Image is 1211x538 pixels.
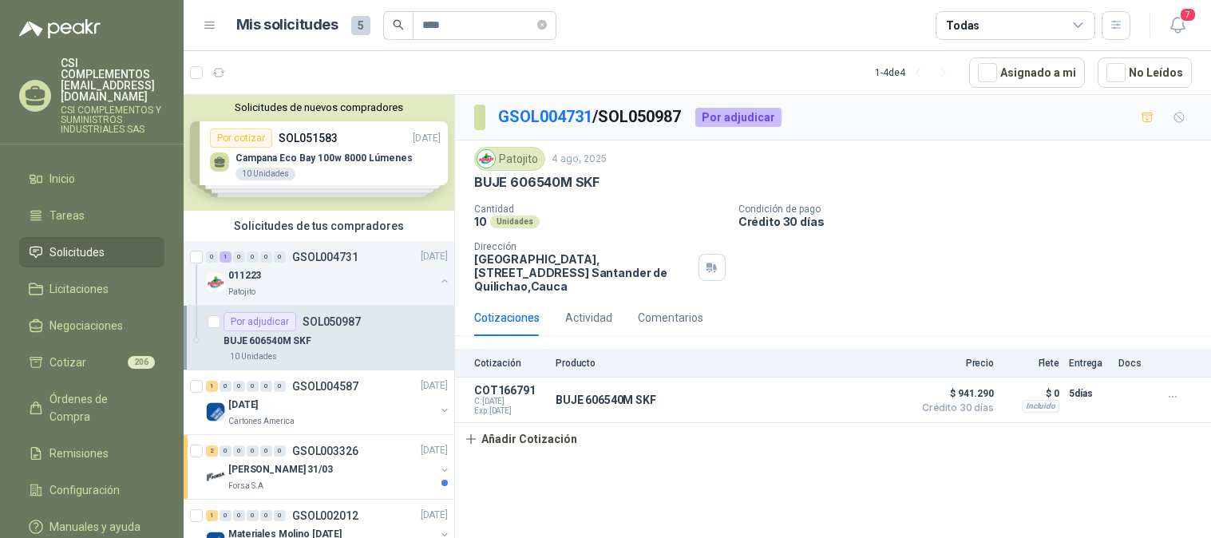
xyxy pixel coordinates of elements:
button: No Leídos [1098,57,1192,88]
div: Solicitudes de nuevos compradoresPor cotizarSOL051583[DATE] Campana Eco Bay 100w 8000 Lúmenes10 U... [184,95,454,211]
span: Crédito 30 días [914,403,994,413]
div: 0 [247,510,259,521]
div: 1 [220,251,232,263]
div: Incluido [1022,400,1059,413]
p: Forsa S.A [228,480,263,493]
p: Cantidad [474,204,726,215]
div: 2 [206,445,218,457]
span: Exp: [DATE] [474,406,546,416]
div: Patojito [474,147,545,171]
div: 0 [233,381,245,392]
p: 011223 [228,269,261,284]
span: Licitaciones [49,280,109,298]
div: Solicitudes de tus compradores [184,211,454,241]
p: Dirección [474,241,692,252]
a: Remisiones [19,438,164,469]
p: Flete [1003,358,1059,369]
span: 5 [351,16,370,35]
div: Por adjudicar [224,312,296,331]
div: 0 [247,381,259,392]
span: Tareas [49,207,85,224]
p: [DATE] [421,444,448,459]
p: Condición de pago [738,204,1205,215]
p: Cotización [474,358,546,369]
div: Comentarios [638,309,703,326]
a: Licitaciones [19,274,164,304]
span: close-circle [537,20,547,30]
div: 1 [206,381,218,392]
p: CSI COMPLEMENTOS Y SUMINISTROS INDUSTRIALES SAS [61,105,164,134]
div: 0 [274,381,286,392]
div: 0 [220,445,232,457]
span: $ 941.290 [914,384,994,403]
div: 0 [274,445,286,457]
p: 10 [474,215,487,228]
p: $ 0 [1003,384,1059,403]
a: 2 0 0 0 0 0 GSOL003326[DATE] Company Logo[PERSON_NAME] 31/03Forsa S.A [206,441,451,493]
a: Tareas [19,200,164,231]
a: 0 1 0 0 0 0 GSOL004731[DATE] Company Logo011223Patojito [206,247,451,299]
a: Órdenes de Compra [19,384,164,432]
a: GSOL004731 [498,107,592,126]
p: / SOL050987 [498,105,683,129]
p: [DATE] [421,250,448,265]
div: 1 - 4 de 4 [875,60,956,85]
p: [PERSON_NAME] 31/03 [228,463,333,478]
span: Cotizar [49,354,86,371]
img: Company Logo [206,402,225,421]
p: BUJE 606540M SKF [224,334,311,349]
div: 0 [220,510,232,521]
button: Asignado a mi [969,57,1085,88]
div: 0 [220,381,232,392]
div: Todas [946,17,979,34]
div: Cotizaciones [474,309,540,326]
div: 0 [247,445,259,457]
p: Entrega [1069,358,1109,369]
p: Precio [914,358,994,369]
div: 1 [206,510,218,521]
p: GSOL004587 [292,381,358,392]
p: Producto [556,358,904,369]
a: Por adjudicarSOL050987BUJE 606540M SKF10 Unidades [184,306,454,370]
p: SOL050987 [303,316,361,327]
span: search [393,19,404,30]
p: [GEOGRAPHIC_DATA], [STREET_ADDRESS] Santander de Quilichao , Cauca [474,252,692,293]
span: Negociaciones [49,317,123,334]
span: 206 [128,356,155,369]
div: 0 [260,251,272,263]
img: Company Logo [206,467,225,486]
div: 0 [233,445,245,457]
div: 0 [274,251,286,263]
a: 1 0 0 0 0 0 GSOL004587[DATE] Company Logo[DATE]Cartones America [206,377,451,428]
span: Manuales y ayuda [49,518,140,536]
a: Solicitudes [19,237,164,267]
p: CSI COMPLEMENTOS [EMAIL_ADDRESS][DOMAIN_NAME] [61,57,164,102]
p: COT166791 [474,384,546,397]
span: close-circle [537,18,547,33]
div: 0 [247,251,259,263]
h1: Mis solicitudes [236,14,338,37]
div: 0 [274,510,286,521]
div: Unidades [490,216,540,228]
button: 7 [1163,11,1192,40]
span: Solicitudes [49,243,105,261]
p: Patojito [228,286,255,299]
p: Crédito 30 días [738,215,1205,228]
img: Logo peakr [19,19,101,38]
button: Solicitudes de nuevos compradores [190,101,448,113]
p: 5 días [1069,384,1109,403]
p: Cartones America [228,415,295,428]
img: Company Logo [206,273,225,292]
p: Docs [1118,358,1150,369]
span: C: [DATE] [474,397,546,406]
span: Remisiones [49,445,109,462]
p: GSOL002012 [292,510,358,521]
a: Negociaciones [19,311,164,341]
p: GSOL003326 [292,445,358,457]
p: BUJE 606540M SKF [474,174,600,191]
img: Company Logo [477,150,495,168]
p: [DATE] [228,398,258,413]
p: [DATE] [421,508,448,524]
p: GSOL004731 [292,251,358,263]
div: 10 Unidades [224,350,283,363]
